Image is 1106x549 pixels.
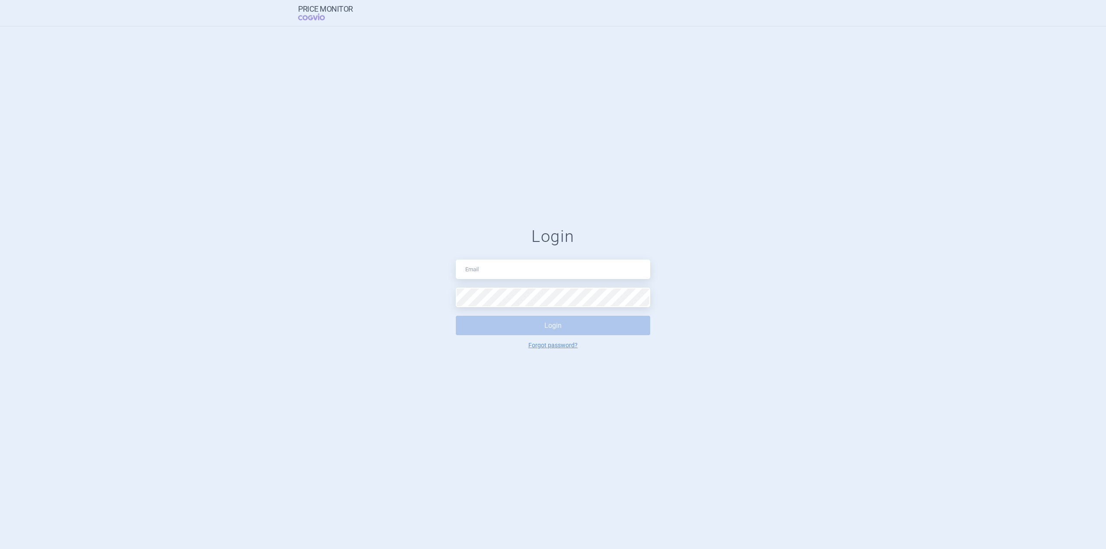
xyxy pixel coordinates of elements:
[298,5,353,13] strong: Price Monitor
[456,260,650,279] input: Email
[456,316,650,335] button: Login
[298,5,353,21] a: Price MonitorCOGVIO
[528,342,578,348] a: Forgot password?
[298,13,337,20] span: COGVIO
[456,227,650,247] h1: Login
